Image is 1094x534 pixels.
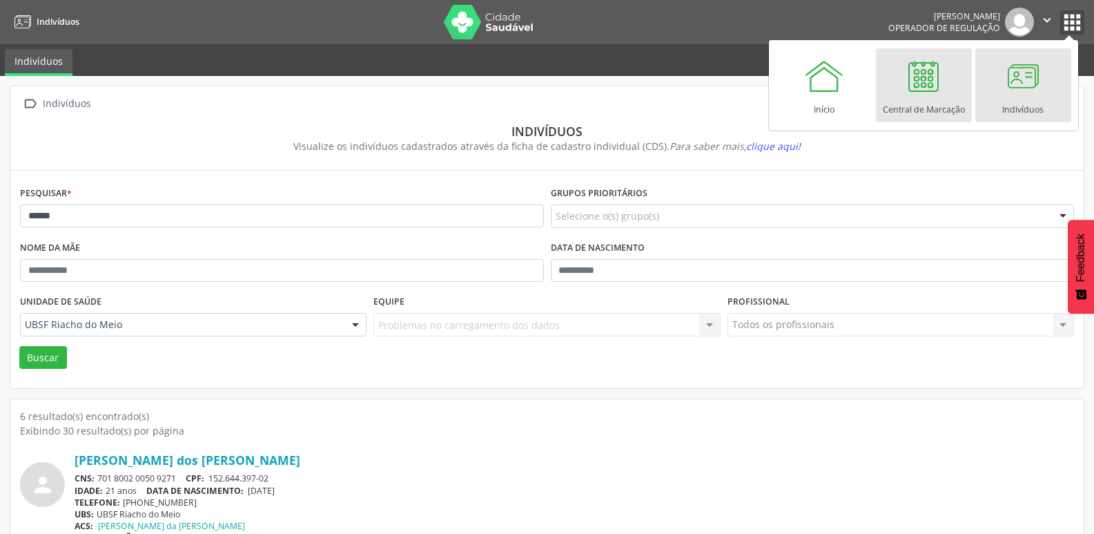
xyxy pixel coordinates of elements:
[1060,10,1084,35] button: apps
[75,497,1074,508] div: [PHONE_NUMBER]
[25,318,338,332] span: UBSF Riacho do Meio
[75,452,300,468] a: [PERSON_NAME] dos [PERSON_NAME]
[186,473,204,484] span: CPF:
[1039,12,1055,28] i: 
[98,520,245,532] a: [PERSON_NAME] da [PERSON_NAME]
[876,48,972,122] a: Central de Marcação
[746,140,801,153] span: clique aqui!
[146,485,244,497] span: DATA DE NASCIMENTO:
[551,183,647,204] label: Grupos prioritários
[75,485,1074,497] div: 21 anos
[40,94,93,114] div: Indivíduos
[551,238,645,259] label: Data de nascimento
[10,10,79,33] a: Indivíduos
[5,49,72,76] a: Indivíduos
[37,16,79,28] span: Indivíduos
[1005,8,1034,37] img: img
[20,183,72,204] label: Pesquisar
[1034,8,1060,37] button: 
[556,209,659,223] span: Selecione o(s) grupo(s)
[1068,220,1094,314] button: Feedback - Mostrar pesquisa
[727,292,790,313] label: Profissional
[670,140,801,153] i: Para saber mais,
[20,292,101,313] label: Unidade de saúde
[75,473,1074,484] div: 701 8002 0050 9271
[75,473,95,484] span: CNS:
[75,485,103,497] span: IDADE:
[1075,233,1087,282] span: Feedback
[208,473,268,484] span: 152.644.397-02
[888,22,1000,34] span: Operador de regulação
[373,292,404,313] label: Equipe
[30,139,1064,153] div: Visualize os indivíduos cadastrados através da ficha de cadastro individual (CDS).
[248,485,275,497] span: [DATE]
[30,124,1064,139] div: Indivíduos
[20,423,1074,438] div: Exibindo 30 resultado(s) por página
[75,508,94,520] span: UBS:
[20,94,93,114] a:  Indivíduos
[75,497,120,508] span: TELEFONE:
[975,48,1071,122] a: Indivíduos
[888,10,1000,22] div: [PERSON_NAME]
[20,409,1074,423] div: 6 resultado(s) encontrado(s)
[776,48,872,122] a: Início
[20,94,40,114] i: 
[19,346,67,370] button: Buscar
[75,520,93,532] span: ACS:
[20,238,80,259] label: Nome da mãe
[75,508,1074,520] div: UBSF Riacho do Meio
